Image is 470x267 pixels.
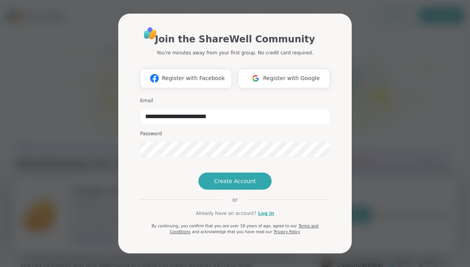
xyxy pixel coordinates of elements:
a: Privacy Policy [274,230,300,234]
span: Already have an account? [196,210,256,217]
a: Log in [258,210,274,217]
span: Register with Google [263,74,320,82]
p: You're minutes away from your first group. No credit card required. [157,49,313,56]
h3: Email [140,98,330,104]
span: and acknowledge that you have read our [192,230,272,234]
h1: Join the ShareWell Community [155,32,315,46]
h3: Password [140,131,330,137]
button: Register with Facebook [140,69,232,88]
button: Create Account [198,173,272,190]
span: Create Account [214,177,256,185]
button: Register with Google [238,69,330,88]
img: ShareWell Logo [142,24,159,42]
span: or [223,196,247,204]
img: ShareWell Logomark [248,71,263,86]
img: ShareWell Logomark [147,71,162,86]
span: Register with Facebook [162,74,225,82]
span: By continuing, you confirm that you are over 18 years of age, agree to our [151,224,297,228]
a: Terms and Conditions [170,224,318,234]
